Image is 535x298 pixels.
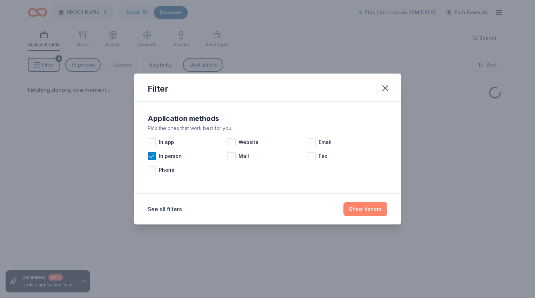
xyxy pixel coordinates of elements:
span: Fax [319,152,327,160]
span: Phone [159,166,175,174]
span: Website [239,138,258,146]
div: Filter [148,83,168,94]
span: Email [319,138,332,146]
span: In app [159,138,174,146]
div: Application methods [148,113,387,124]
span: Mail [239,152,249,160]
span: In person [159,152,182,160]
button: See all filters [148,205,182,213]
div: Pick the ones that work best for you. [148,124,387,132]
button: Show donors [343,202,387,216]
